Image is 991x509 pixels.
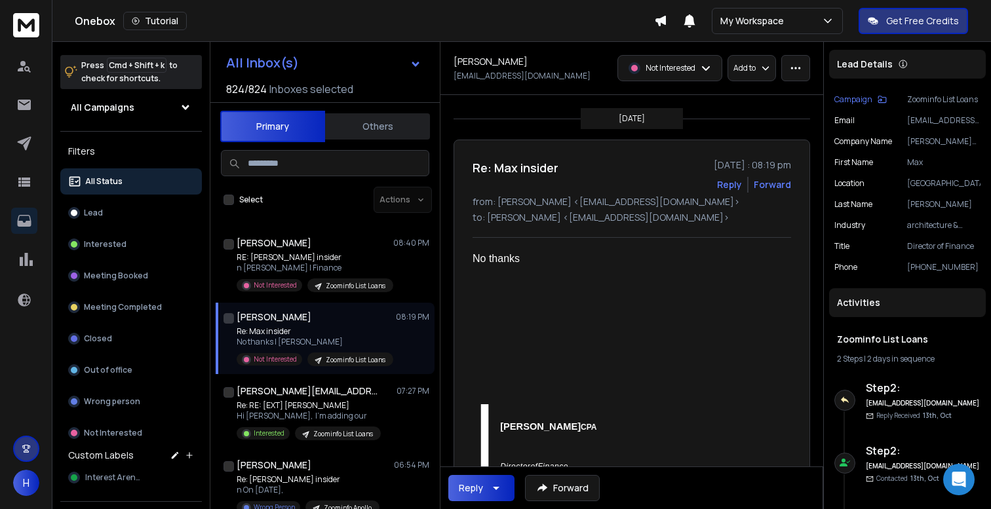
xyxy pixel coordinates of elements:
[448,475,515,501] button: Reply
[394,460,429,470] p: 06:54 PM
[84,333,112,344] p: Closed
[646,63,695,73] p: Not Interested
[68,449,134,462] h3: Custom Labels
[60,200,202,226] button: Lead
[866,398,981,408] h6: [EMAIL_ADDRESS][DOMAIN_NAME]
[325,112,430,141] button: Others
[866,380,981,396] h6: Step 2 :
[237,459,311,472] h1: [PERSON_NAME]
[581,423,596,432] b: CPA
[237,311,311,324] h1: [PERSON_NAME]
[60,294,202,320] button: Meeting Completed
[60,326,202,352] button: Closed
[907,115,981,126] p: [EMAIL_ADDRESS][DOMAIN_NAME]
[459,481,483,495] div: Reply
[237,400,381,411] p: Re: RE: [EXT] [PERSON_NAME]
[500,462,530,471] i: Director
[326,281,385,291] p: Zoominfo List Loans
[473,388,497,492] span: |
[907,136,981,147] p: [PERSON_NAME] Design Partnership
[837,353,863,364] span: 2 Steps
[237,263,393,273] p: n [PERSON_NAME] | Finance
[75,12,654,30] div: Onebox
[60,420,202,446] button: Not Interested
[237,252,393,263] p: RE: [PERSON_NAME] insider
[834,94,887,105] button: Campaign
[60,231,202,257] button: Interested
[907,199,981,210] p: [PERSON_NAME]
[237,485,379,495] p: n On [DATE],
[60,388,202,415] button: Wrong person
[473,195,791,208] p: from: [PERSON_NAME] <[EMAIL_ADDRESS][DOMAIN_NAME]>
[619,113,645,124] p: [DATE]
[834,115,855,126] p: Email
[393,238,429,248] p: 08:40 PM
[720,14,789,28] p: My Workspace
[829,288,986,317] div: Activities
[837,354,978,364] div: |
[81,59,178,85] p: Press to check for shortcuts.
[714,159,791,172] p: [DATE] : 08:19 pm
[237,236,311,250] h1: [PERSON_NAME]
[239,195,263,205] label: Select
[754,178,791,191] div: Forward
[60,142,202,160] h3: Filters
[454,55,528,68] h1: [PERSON_NAME]
[220,111,325,142] button: Primary
[834,220,865,231] p: industry
[876,411,952,421] p: Reply Received
[834,157,873,168] p: First Name
[907,262,981,273] p: [PHONE_NUMBER]
[107,58,166,73] span: Cmd + Shift + k
[60,263,202,289] button: Meeting Booked
[226,56,299,69] h1: All Inbox(s)
[907,241,981,252] p: Director of Finance
[907,178,981,189] p: [GEOGRAPHIC_DATA]
[85,472,141,483] span: Interest Arena
[834,94,872,105] p: Campaign
[60,94,202,121] button: All Campaigns
[943,464,975,495] div: Open Intercom Messenger
[859,8,968,34] button: Get Free Credits
[834,241,849,252] p: title
[237,326,393,337] p: Re: Max insider
[254,354,297,364] p: Not Interested
[60,357,202,383] button: Out of office
[454,71,591,81] p: [EMAIL_ADDRESS][DOMAIN_NAME]
[13,470,39,496] button: H
[907,157,981,168] p: Max
[237,411,381,421] p: Hi [PERSON_NAME], I'm adding our
[60,168,202,195] button: All Status
[837,333,978,346] h1: Zoominfo List Loans
[216,50,432,76] button: All Inbox(s)
[910,474,939,483] span: 13th, Oct
[473,159,558,177] h1: Re: Max insider
[525,475,600,501] button: Forward
[84,365,132,375] p: Out of office
[866,443,981,459] h6: Step 2 :
[84,271,148,281] p: Meeting Booked
[834,199,872,210] p: Last Name
[717,178,742,191] button: Reply
[473,251,781,267] div: No thanks
[907,220,981,231] p: architecture & planning
[269,81,353,97] h3: Inboxes selected
[254,280,297,290] p: Not Interested
[866,461,981,471] h6: [EMAIL_ADDRESS][DOMAIN_NAME]
[123,12,187,30] button: Tutorial
[60,464,202,491] button: Interest Arena
[84,428,142,438] p: Not Interested
[537,462,568,471] i: Finance
[473,211,791,224] p: to: [PERSON_NAME] <[EMAIL_ADDRESS][DOMAIN_NAME]>
[876,474,939,483] p: Contacted
[326,355,385,365] p: Zoominfo List Loans
[907,94,981,105] p: Zoominfo List Loans
[84,302,162,312] p: Meeting Completed
[834,262,857,273] p: Phone
[85,176,123,187] p: All Status
[923,411,952,420] span: 13th, Oct
[834,178,865,189] p: location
